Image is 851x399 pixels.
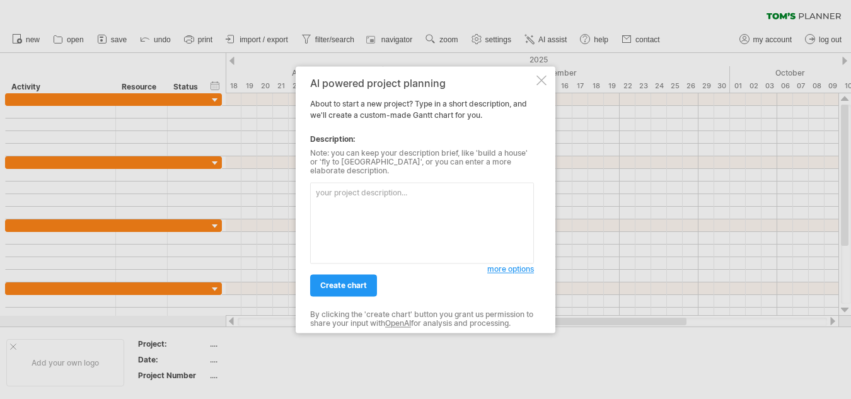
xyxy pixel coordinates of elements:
[310,274,377,296] a: create chart
[487,263,534,275] a: more options
[310,310,534,328] div: By clicking the 'create chart' button you grant us permission to share your input with for analys...
[310,78,534,321] div: About to start a new project? Type in a short description, and we'll create a custom-made Gantt c...
[385,319,411,328] a: OpenAI
[310,78,534,89] div: AI powered project planning
[310,134,534,145] div: Description:
[320,280,367,290] span: create chart
[310,149,534,176] div: Note: you can keep your description brief, like 'build a house' or 'fly to [GEOGRAPHIC_DATA]', or...
[487,264,534,274] span: more options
